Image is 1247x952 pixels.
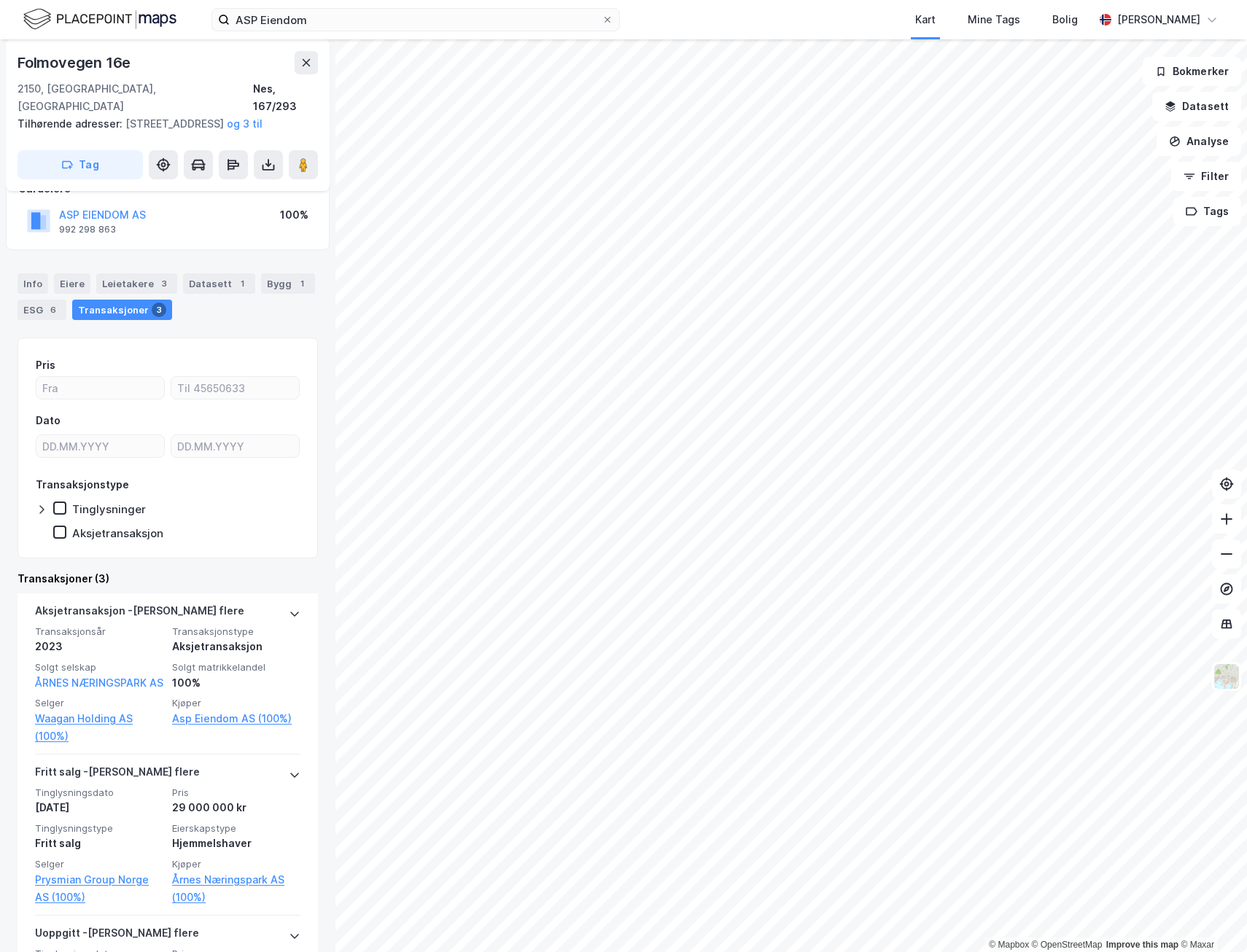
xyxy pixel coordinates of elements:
[72,502,146,516] div: Tinglysninger
[235,276,249,291] div: 1
[183,273,255,294] div: Datasett
[36,435,164,457] input: DD.MM.YYYY
[171,377,299,399] input: Til 45650633
[72,300,172,320] div: Transaksjoner
[35,661,163,674] span: Solgt selskap
[172,674,300,692] div: 100%
[35,871,163,906] a: Prysmian Group Norge AS (100%)
[261,273,315,294] div: Bygg
[35,787,163,799] span: Tinglysningsdato
[172,710,300,727] a: Asp Eiendom AS (100%)
[171,435,299,457] input: DD.MM.YYYY
[18,273,48,294] div: Info
[172,787,300,799] span: Pris
[280,206,308,224] div: 100%
[1117,11,1200,28] div: [PERSON_NAME]
[172,799,300,816] div: 29 000 000 kr
[59,224,116,235] div: 992 298 863
[1152,92,1241,121] button: Datasett
[157,276,171,291] div: 3
[18,117,125,130] span: Tilhørende adresser:
[35,625,163,638] span: Transaksjonsår
[35,763,200,787] div: Fritt salg - [PERSON_NAME] flere
[1213,663,1240,690] img: Z
[35,835,163,852] div: Fritt salg
[968,11,1020,28] div: Mine Tags
[1157,127,1241,156] button: Analyse
[915,11,936,28] div: Kart
[1174,882,1247,952] iframe: Chat Widget
[989,940,1029,950] a: Mapbox
[172,697,300,709] span: Kjøper
[18,300,66,320] div: ESG
[1171,162,1241,191] button: Filter
[172,625,300,638] span: Transaksjonstype
[152,303,166,317] div: 3
[35,799,163,816] div: [DATE]
[36,412,61,429] div: Dato
[36,377,164,399] input: Fra
[172,858,300,870] span: Kjøper
[1173,197,1241,226] button: Tags
[172,822,300,835] span: Eierskapstype
[54,273,90,294] div: Eiere
[46,303,61,317] div: 6
[230,9,602,31] input: Søk på adresse, matrikkel, gårdeiere, leietakere eller personer
[253,80,318,115] div: Nes, 167/293
[35,858,163,870] span: Selger
[35,697,163,709] span: Selger
[18,570,318,588] div: Transaksjoner (3)
[35,638,163,655] div: 2023
[1032,940,1103,950] a: OpenStreetMap
[35,710,163,745] a: Waagan Holding AS (100%)
[18,115,306,133] div: [STREET_ADDRESS]
[72,526,163,540] div: Aksjetransaksjon
[172,835,300,852] div: Hjemmelshaver
[18,51,133,74] div: Folmovegen 16e
[172,871,300,906] a: Årnes Næringspark AS (100%)
[18,150,143,179] button: Tag
[1143,57,1241,86] button: Bokmerker
[35,822,163,835] span: Tinglysningstype
[1106,940,1178,950] a: Improve this map
[295,276,309,291] div: 1
[35,676,163,689] a: ÅRNES NÆRINGSPARK AS
[36,476,129,493] div: Transaksjonstype
[35,924,199,948] div: Uoppgitt - [PERSON_NAME] flere
[172,661,300,674] span: Solgt matrikkelandel
[36,356,55,374] div: Pris
[1052,11,1078,28] div: Bolig
[96,273,177,294] div: Leietakere
[18,80,253,115] div: 2150, [GEOGRAPHIC_DATA], [GEOGRAPHIC_DATA]
[35,602,244,625] div: Aksjetransaksjon - [PERSON_NAME] flere
[172,638,300,655] div: Aksjetransaksjon
[23,7,176,32] img: logo.f888ab2527a4732fd821a326f86c7f29.svg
